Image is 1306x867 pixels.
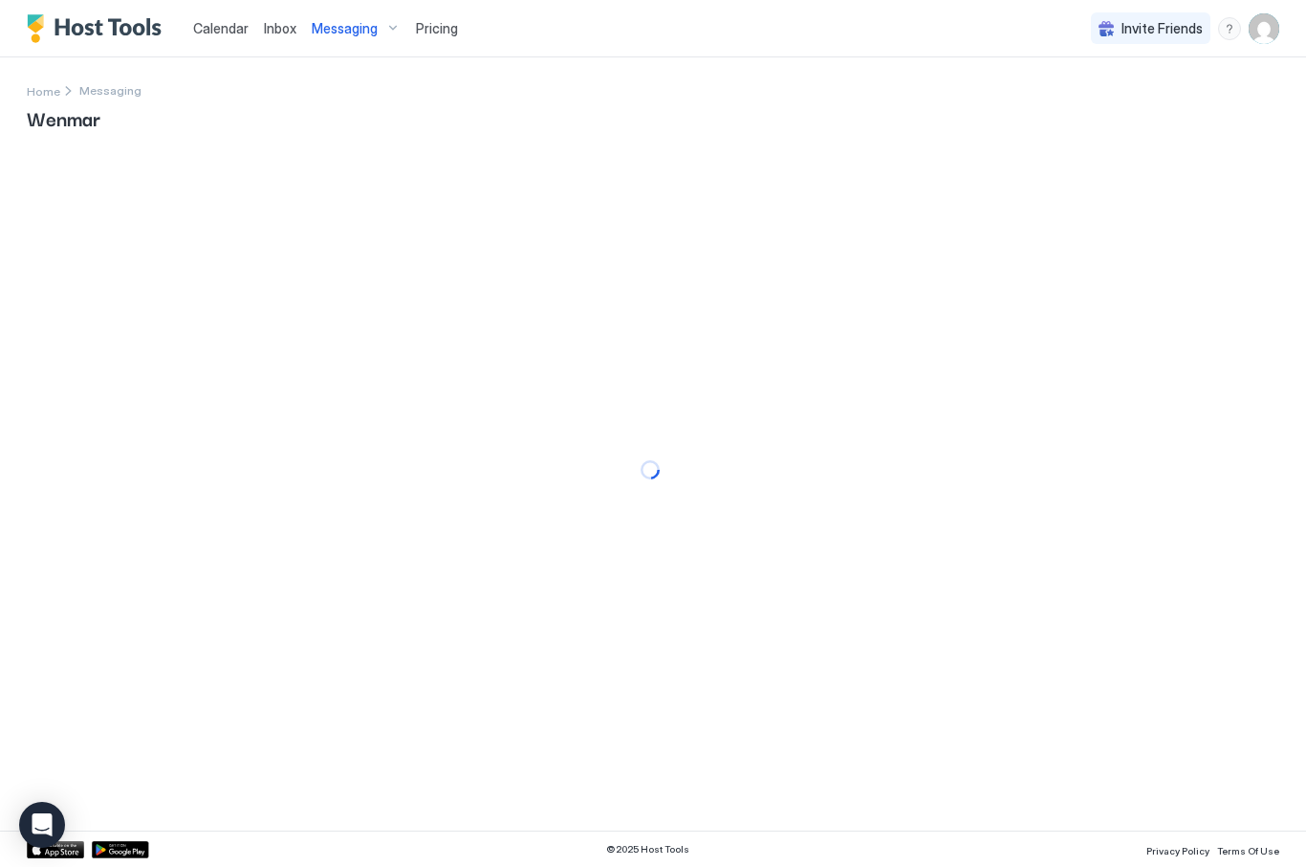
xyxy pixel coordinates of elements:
span: Wenmar [27,103,1279,132]
a: App Store [27,841,84,858]
a: Home [27,80,60,100]
a: Privacy Policy [1146,839,1209,859]
span: Home [27,84,60,99]
a: Inbox [264,18,296,38]
div: Breadcrumb [27,80,60,100]
span: Calendar [193,20,249,36]
span: Messaging [312,20,378,37]
a: Calendar [193,18,249,38]
span: Pricing [416,20,458,37]
span: Terms Of Use [1217,845,1279,856]
a: Terms Of Use [1217,839,1279,859]
div: User profile [1249,13,1279,44]
a: Host Tools Logo [27,14,170,43]
span: Breadcrumb [79,83,141,98]
a: Google Play Store [92,841,149,858]
div: Open Intercom Messenger [19,802,65,848]
span: © 2025 Host Tools [606,843,689,856]
div: loading [641,460,660,479]
span: Privacy Policy [1146,845,1209,856]
div: menu [1218,17,1241,40]
span: Invite Friends [1121,20,1203,37]
span: Inbox [264,20,296,36]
